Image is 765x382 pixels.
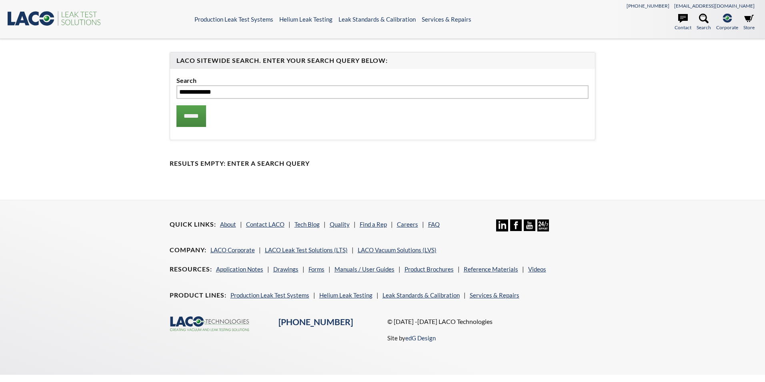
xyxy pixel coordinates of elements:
[170,159,596,168] h4: Results Empty: Enter a Search Query
[360,221,387,228] a: Find a Rep
[216,265,263,273] a: Application Notes
[170,265,212,273] h4: Resources
[464,265,518,273] a: Reference Materials
[210,246,255,253] a: LACO Corporate
[338,16,416,23] a: Leak Standards & Calibration
[170,291,226,300] h4: Product Lines
[387,333,436,343] p: Site by
[743,14,755,31] a: Store
[537,225,549,233] a: 24/7 Support
[294,221,320,228] a: Tech Blog
[405,334,436,342] a: edG Design
[278,317,353,327] a: [PHONE_NUMBER]
[194,16,273,23] a: Production Leak Test Systems
[246,221,284,228] a: Contact LACO
[537,219,549,231] img: 24/7 Support Icon
[170,220,216,229] h4: Quick Links
[397,221,418,228] a: Careers
[319,292,372,299] a: Helium Leak Testing
[387,316,595,327] p: © [DATE] -[DATE] LACO Technologies
[330,221,350,228] a: Quality
[220,221,236,228] a: About
[528,265,546,273] a: Videos
[675,14,691,31] a: Contact
[308,265,324,273] a: Forms
[627,3,669,9] a: [PHONE_NUMBER]
[265,246,348,253] a: LACO Leak Test Solutions (LTS)
[382,292,460,299] a: Leak Standards & Calibration
[470,292,519,299] a: Services & Repairs
[170,246,206,254] h4: Company
[716,24,738,31] span: Corporate
[422,16,471,23] a: Services & Repairs
[176,56,589,65] h4: LACO Sitewide Search. Enter your Search Query Below:
[697,14,711,31] a: Search
[358,246,437,253] a: LACO Vacuum Solutions (LVS)
[230,292,309,299] a: Production Leak Test Systems
[405,265,454,273] a: Product Brochures
[674,3,755,9] a: [EMAIL_ADDRESS][DOMAIN_NAME]
[334,265,395,273] a: Manuals / User Guides
[428,221,440,228] a: FAQ
[176,75,589,86] label: Search
[273,265,298,273] a: Drawings
[279,16,332,23] a: Helium Leak Testing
